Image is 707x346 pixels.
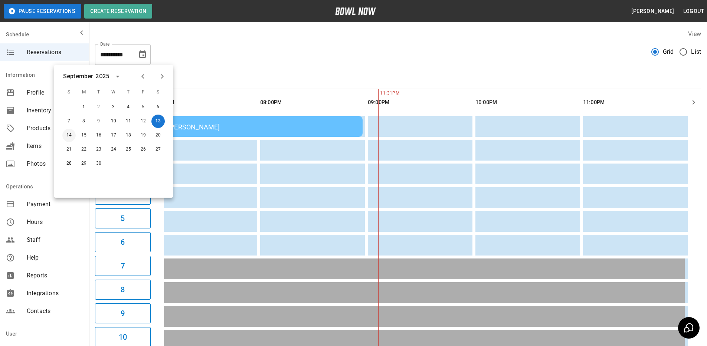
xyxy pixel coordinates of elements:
button: Sep 4, 2025 [122,100,135,114]
button: Create Reservation [84,4,152,19]
button: 5 [95,208,151,228]
button: Sep 10, 2025 [107,115,120,128]
button: Next month [156,70,168,83]
span: T [92,85,105,100]
button: Sep 15, 2025 [77,129,91,142]
h6: 9 [121,307,125,319]
button: Sep 23, 2025 [92,143,105,156]
div: September [63,72,93,81]
span: Integrations [27,289,83,298]
span: 11:31PM [378,90,380,97]
button: Sep 16, 2025 [92,129,105,142]
span: List [691,47,701,56]
button: Sep 9, 2025 [92,115,105,128]
div: [PERSON_NAME] [155,122,357,131]
span: S [151,85,165,100]
label: View [688,30,701,37]
h6: 10 [119,331,127,343]
button: Sep 2, 2025 [92,100,105,114]
button: Sep 14, 2025 [62,129,76,142]
button: Logout [680,4,707,18]
button: Sep 29, 2025 [77,157,91,170]
button: [PERSON_NAME] [628,4,677,18]
button: Sep 12, 2025 [137,115,150,128]
button: 8 [95,280,151,300]
button: Sep 20, 2025 [151,129,165,142]
button: Previous month [137,70,149,83]
button: Sep 25, 2025 [122,143,135,156]
h6: 6 [121,236,125,248]
span: Grid [663,47,674,56]
button: Sep 3, 2025 [107,100,120,114]
span: Inventory [27,106,83,115]
span: Help [27,253,83,262]
span: Hours [27,218,83,227]
div: inventory tabs [95,71,701,89]
button: Sep 28, 2025 [62,157,76,170]
button: Sep 11, 2025 [122,115,135,128]
span: T [122,85,135,100]
button: calendar view is open, switch to year view [111,70,124,83]
span: Reports [27,271,83,280]
span: Products [27,124,83,133]
h6: 7 [121,260,125,272]
span: M [77,85,91,100]
button: Sep 26, 2025 [137,143,150,156]
span: F [137,85,150,100]
img: logo [335,7,376,15]
button: Sep 24, 2025 [107,143,120,156]
button: Sep 21, 2025 [62,143,76,156]
button: Sep 30, 2025 [92,157,105,170]
h6: 8 [121,284,125,296]
h6: 5 [121,212,125,224]
span: Items [27,142,83,151]
button: Sep 8, 2025 [77,115,91,128]
div: 2025 [95,72,109,81]
button: Sep 13, 2025 [151,115,165,128]
button: Sep 22, 2025 [77,143,91,156]
button: Sep 19, 2025 [137,129,150,142]
span: W [107,85,120,100]
span: S [62,85,76,100]
button: Choose date, selected date is Sep 13, 2025 [135,47,150,62]
span: Staff [27,235,83,244]
span: Payment [27,200,83,209]
button: 9 [95,303,151,323]
button: Sep 7, 2025 [62,115,76,128]
button: Sep 6, 2025 [151,100,165,114]
span: Contacts [27,307,83,316]
button: Sep 27, 2025 [151,143,165,156]
button: Pause Reservations [4,4,81,19]
button: Sep 5, 2025 [137,100,150,114]
span: Photos [27,159,83,168]
button: 6 [95,232,151,252]
button: 7 [95,256,151,276]
button: Sep 1, 2025 [77,100,91,114]
button: Sep 17, 2025 [107,129,120,142]
span: Reservations [27,48,83,57]
span: Profile [27,88,83,97]
button: Sep 18, 2025 [122,129,135,142]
